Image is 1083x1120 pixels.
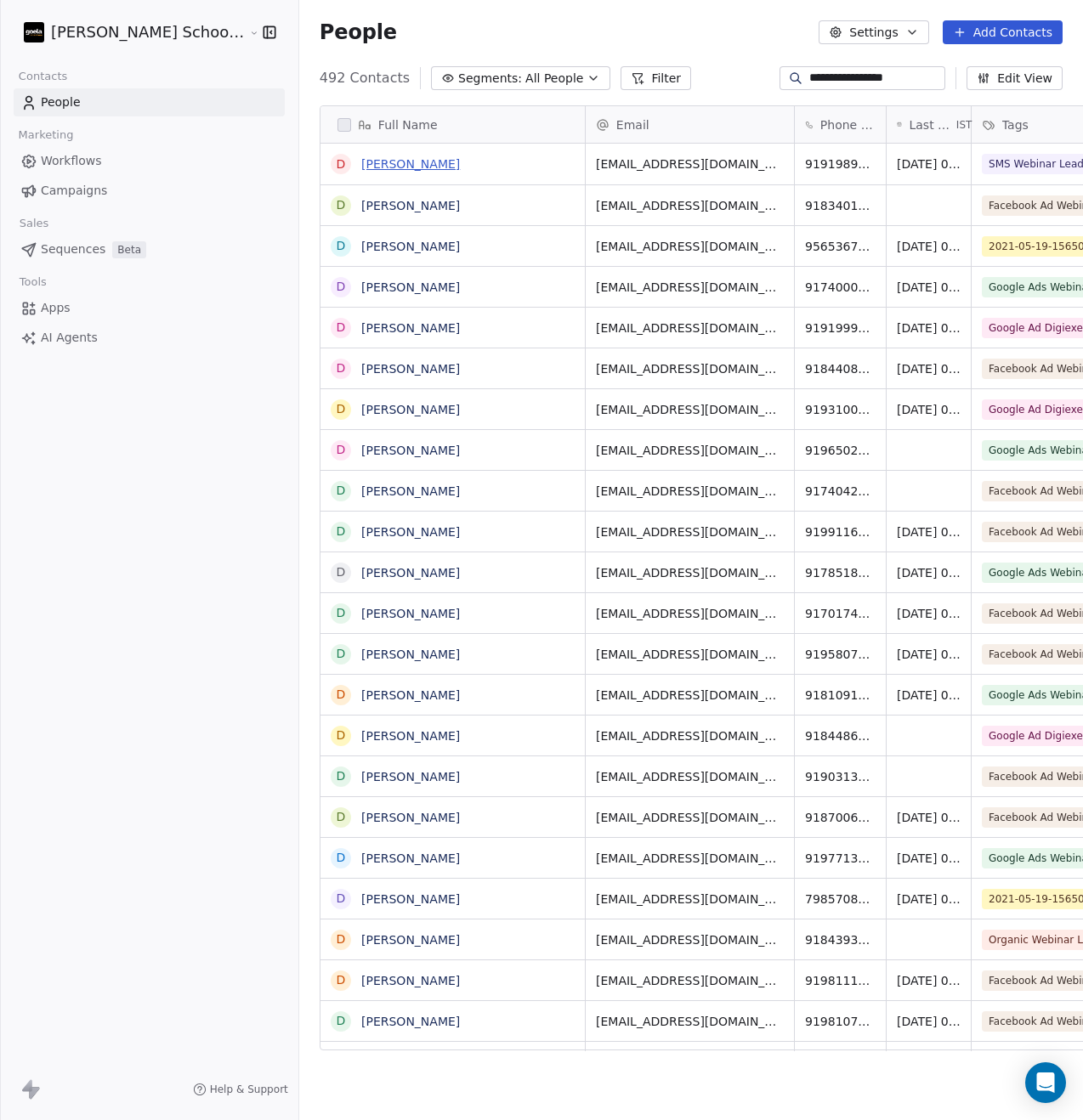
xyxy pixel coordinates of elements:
span: [DATE] 07:07 PM [897,156,961,173]
span: 919911630154 [805,523,876,540]
a: [PERSON_NAME] [361,729,460,743]
span: Email [616,116,649,133]
span: [EMAIL_ADDRESS][DOMAIN_NAME] [596,727,784,744]
span: Sales [12,211,56,236]
span: [DATE] 05:30 AM [897,1013,961,1030]
div: D [336,156,345,173]
span: 919310071139 [805,401,876,418]
span: [EMAIL_ADDRESS][DOMAIN_NAME] [596,972,784,989]
span: Apps [41,299,71,317]
span: 918700624449 [805,809,876,826]
span: [EMAIL_ADDRESS][DOMAIN_NAME] [596,483,784,500]
div: D [336,931,345,948]
div: D [336,686,345,704]
a: [PERSON_NAME] [361,648,460,661]
a: Workflows [14,147,285,175]
span: [PERSON_NAME] School of Finance LLP [51,21,245,43]
div: D [336,849,345,867]
div: D [336,727,345,744]
a: [PERSON_NAME] [361,362,460,376]
span: [EMAIL_ADDRESS][DOMAIN_NAME] [596,238,784,255]
span: People [320,20,397,45]
span: 918109156973 [805,687,876,704]
span: [EMAIL_ADDRESS][DOMAIN_NAME] [596,646,784,663]
div: D [336,604,345,622]
div: D [336,278,345,296]
img: Zeeshan%20Neck%20Print%20Dark.png [24,22,44,42]
span: [DATE] 03:48 PM [897,360,961,377]
span: [EMAIL_ADDRESS][DOMAIN_NAME] [596,564,784,581]
span: 918440866085 [805,360,876,377]
span: [DATE] 05:30 AM [897,401,961,418]
span: [EMAIL_ADDRESS][DOMAIN_NAME] [596,442,784,459]
span: People [41,93,81,111]
span: 919810770479 [805,1013,876,1030]
div: Last Activity DateIST [887,106,971,143]
span: 919580740546 [805,646,876,663]
a: [PERSON_NAME] [361,688,460,702]
span: [DATE] 05:30 AM [897,564,961,581]
span: [EMAIL_ADDRESS][DOMAIN_NAME] [596,850,784,867]
span: 919771333070 [805,850,876,867]
a: [PERSON_NAME] [361,974,460,987]
span: [DATE] 05:30 AM [897,809,961,826]
div: D [336,808,345,826]
span: 918439352242 [805,931,876,948]
div: Open Intercom Messenger [1025,1062,1066,1103]
span: [DATE] 05:30 AM [897,279,961,296]
div: D [336,196,345,214]
div: D [336,359,345,377]
a: [PERSON_NAME] [361,770,460,783]
button: [PERSON_NAME] School of Finance LLP [20,18,236,47]
span: 917400058022 [805,279,876,296]
a: [PERSON_NAME] [361,607,460,620]
span: 919650243125 [805,442,876,459]
a: [PERSON_NAME] [361,199,460,212]
span: [EMAIL_ADDRESS][DOMAIN_NAME] [596,891,784,908]
span: Tags [1002,116,1029,133]
span: 919199989625 [805,320,876,337]
span: Beta [112,241,146,258]
span: 919031363281 [805,768,876,785]
a: Campaigns [14,177,285,205]
div: Email [586,106,794,143]
span: [EMAIL_ADDRESS][DOMAIN_NAME] [596,197,784,214]
div: D [336,523,345,540]
span: Marketing [11,122,81,148]
span: Last Activity Date [909,116,952,133]
a: [PERSON_NAME] [361,240,460,253]
span: 917017415574 [805,605,876,622]
span: [EMAIL_ADDRESS][DOMAIN_NAME] [596,360,784,377]
a: [PERSON_NAME] [361,933,460,947]
a: Help & Support [193,1083,288,1096]
div: Phone Number [795,106,886,143]
a: [PERSON_NAME] [361,157,460,171]
a: [PERSON_NAME] [361,484,460,498]
span: AI Agents [41,329,98,347]
span: [DATE] 05:30 AM [897,891,961,908]
span: 917851879782 [805,564,876,581]
a: AI Agents [14,324,285,352]
span: [EMAIL_ADDRESS][DOMAIN_NAME] [596,320,784,337]
a: SequencesBeta [14,235,285,263]
span: Contacts [11,64,75,89]
div: Full Name [320,106,585,143]
span: 918448665300 [805,727,876,744]
button: Add Contacts [943,20,1063,44]
span: [DATE] 02:17 PM [897,850,961,867]
span: [DATE] 05:30 AM [897,523,961,540]
span: All People [525,70,583,88]
a: [PERSON_NAME] [361,851,460,865]
span: 919198978509 [805,156,876,173]
span: [EMAIL_ADDRESS][DOMAIN_NAME] [596,401,784,418]
a: [PERSON_NAME] [361,280,460,294]
a: Apps [14,294,285,322]
span: [EMAIL_ADDRESS][DOMAIN_NAME] [596,809,784,826]
span: [DATE] 05:30 AM [897,972,961,989]
span: [EMAIL_ADDRESS][DOMAIN_NAME] [596,1013,784,1030]
span: [DATE] 05:30 AM [897,605,961,622]
span: [EMAIL_ADDRESS][DOMAIN_NAME] [596,931,784,948]
span: [DATE] 05:30 AM [897,320,961,337]
span: Tools [12,269,54,295]
div: D [336,1012,345,1030]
